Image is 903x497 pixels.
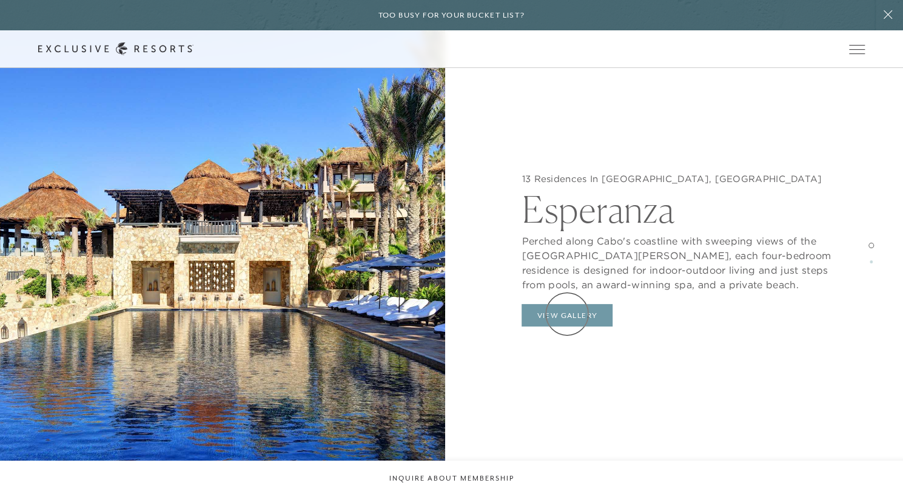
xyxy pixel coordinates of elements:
[378,10,525,21] h6: Too busy for your bucket list?
[522,304,613,327] button: View Gallery
[849,45,865,53] button: Open navigation
[847,441,903,497] iframe: Qualified Messenger
[522,185,839,228] h2: Esperanza
[522,228,839,292] p: Perched along Cabo's coastline with sweeping views of the [GEOGRAPHIC_DATA][PERSON_NAME], each fo...
[522,173,839,185] h5: 13 Residences In [GEOGRAPHIC_DATA], [GEOGRAPHIC_DATA]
